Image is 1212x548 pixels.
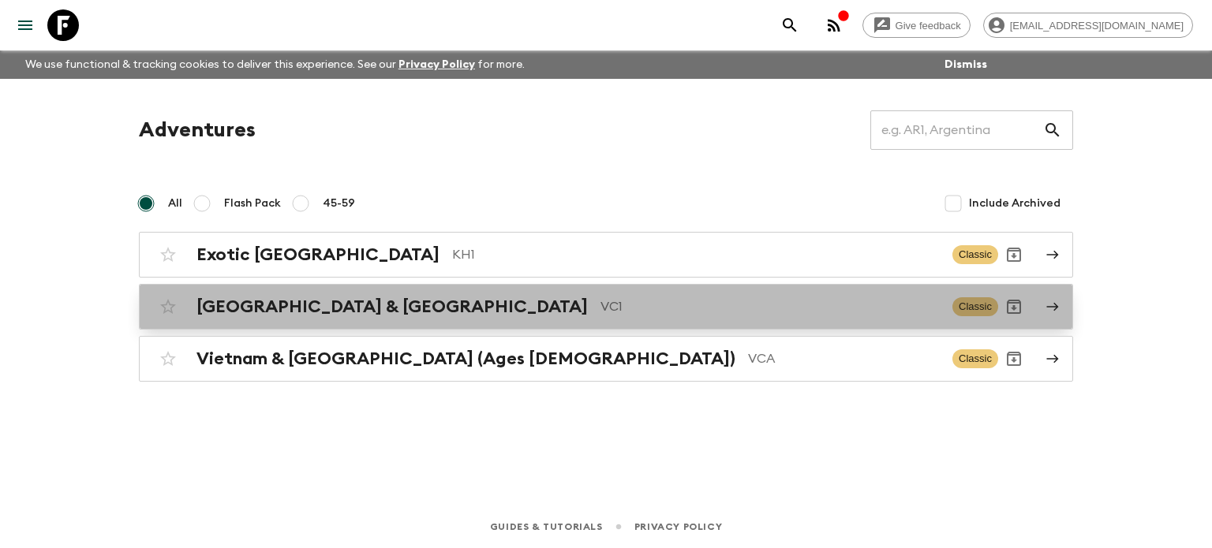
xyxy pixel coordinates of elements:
p: VC1 [600,297,940,316]
a: Vietnam & [GEOGRAPHIC_DATA] (Ages [DEMOGRAPHIC_DATA])VCAClassicArchive [139,336,1073,382]
span: Include Archived [969,196,1060,211]
button: Archive [998,239,1030,270]
a: Guides & Tutorials [490,518,603,535]
a: Privacy Policy [398,59,475,70]
button: search adventures [774,9,806,41]
h2: Exotic [GEOGRAPHIC_DATA] [196,244,440,265]
span: Classic [952,349,998,368]
p: VCA [748,349,940,368]
a: Give feedback [862,13,971,38]
p: KH1 [452,245,940,264]
span: Flash Pack [224,196,281,211]
button: Archive [998,343,1030,375]
span: Classic [952,245,998,264]
span: Give feedback [887,20,970,32]
h2: [GEOGRAPHIC_DATA] & [GEOGRAPHIC_DATA] [196,296,588,317]
h2: Vietnam & [GEOGRAPHIC_DATA] (Ages [DEMOGRAPHIC_DATA]) [196,349,735,369]
span: Classic [952,297,998,316]
h1: Adventures [139,114,256,146]
a: Exotic [GEOGRAPHIC_DATA]KH1ClassicArchive [139,232,1073,278]
span: 45-59 [323,196,355,211]
span: All [168,196,182,211]
button: Dismiss [941,54,991,76]
span: [EMAIL_ADDRESS][DOMAIN_NAME] [1001,20,1192,32]
button: Archive [998,291,1030,322]
p: We use functional & tracking cookies to deliver this experience. See our for more. [19,50,531,79]
div: [EMAIL_ADDRESS][DOMAIN_NAME] [983,13,1193,38]
input: e.g. AR1, Argentina [870,108,1043,152]
a: [GEOGRAPHIC_DATA] & [GEOGRAPHIC_DATA]VC1ClassicArchive [139,284,1073,330]
a: Privacy Policy [634,518,722,535]
button: menu [9,9,41,41]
